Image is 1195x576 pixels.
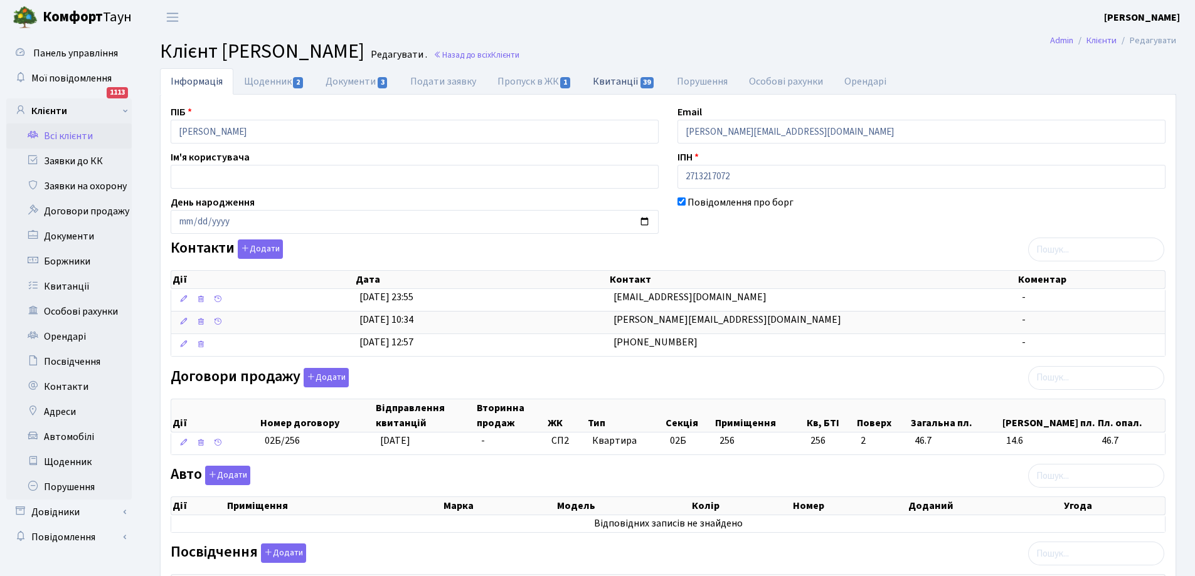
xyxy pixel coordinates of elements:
[1028,366,1164,390] input: Пошук...
[861,434,905,448] span: 2
[235,238,283,259] a: Додати
[359,335,413,349] span: [DATE] 12:57
[1063,497,1165,515] th: Угода
[171,239,283,259] label: Контакти
[300,365,349,387] a: Додати
[368,49,427,61] small: Редагувати .
[560,77,570,88] span: 1
[6,123,132,149] a: Всі клієнти
[475,399,546,432] th: Вторинна продаж
[738,68,834,95] a: Особові рахунки
[810,434,851,448] span: 256
[1117,34,1176,48] li: Редагувати
[6,41,132,66] a: Панель управління
[400,68,487,95] a: Подати заявку
[238,239,283,259] button: Контакти
[1022,313,1026,327] span: -
[171,150,250,165] label: Ім'я користувача
[171,515,1165,532] td: Відповідних записів не знайдено
[380,434,410,448] span: [DATE]
[433,49,519,61] a: Назад до всіхКлієнти
[1006,434,1091,448] span: 14.6
[1028,464,1164,488] input: Пошук...
[491,49,519,61] span: Клієнти
[1022,290,1026,304] span: -
[677,105,702,120] label: Email
[31,71,112,85] span: Мої повідомлення
[6,525,132,550] a: Повідомлення
[6,174,132,199] a: Заявки на охорону
[1028,542,1164,565] input: Пошук...
[265,434,300,448] span: 02Б/256
[6,274,132,299] a: Квитанції
[6,224,132,249] a: Документи
[6,98,132,123] a: Клієнти
[1031,28,1195,54] nav: breadcrumb
[1102,434,1160,448] span: 46.7
[33,46,118,60] span: Панель управління
[1028,238,1164,261] input: Пошук...
[664,399,714,432] th: Секція
[856,399,910,432] th: Поверх
[834,68,897,95] a: Орендарі
[6,374,132,399] a: Контакти
[226,497,443,515] th: Приміщення
[546,399,587,432] th: ЖК
[261,543,306,563] button: Посвідчення
[171,271,354,288] th: Дії
[640,77,654,88] span: 39
[6,424,132,449] a: Автомобілі
[677,150,699,165] label: ІПН
[551,434,582,448] span: СП2
[378,77,388,88] span: 3
[1017,271,1165,288] th: Коментар
[6,474,132,500] a: Порушення
[157,7,188,28] button: Переключити навігацію
[792,497,907,515] th: Номер
[6,249,132,274] a: Боржники
[666,68,738,95] a: Порушення
[6,500,132,525] a: Довідники
[556,497,690,515] th: Модель
[907,497,1063,515] th: Доданий
[293,77,303,88] span: 2
[6,399,132,424] a: Адреси
[160,68,233,95] a: Інформація
[6,349,132,374] a: Посвідчення
[374,399,475,432] th: Відправлення квитанцій
[171,368,349,387] label: Договори продажу
[6,199,132,224] a: Договори продажу
[1104,11,1180,24] b: [PERSON_NAME]
[233,68,315,95] a: Щоденник
[171,105,192,120] label: ПІБ
[202,464,250,486] a: Додати
[171,399,259,432] th: Дії
[1086,34,1117,47] a: Клієнти
[688,195,794,210] label: Повідомлення про борг
[6,324,132,349] a: Орендарі
[1001,399,1097,432] th: [PERSON_NAME] пл.
[910,399,1002,432] th: Загальна пл.
[315,68,399,95] a: Документи
[613,313,841,327] span: [PERSON_NAME][EMAIL_ADDRESS][DOMAIN_NAME]
[592,434,660,448] span: Квартира
[613,290,767,304] span: [EMAIL_ADDRESS][DOMAIN_NAME]
[608,271,1017,288] th: Контакт
[304,368,349,387] button: Договори продажу
[1050,34,1073,47] a: Admin
[354,271,608,288] th: Дата
[487,68,582,95] a: Пропуск в ЖК
[613,335,698,349] span: [PHONE_NUMBER]
[587,399,664,432] th: Тип
[171,497,226,515] th: Дії
[1097,399,1165,432] th: Пл. опал.
[259,399,375,432] th: Номер договору
[6,449,132,474] a: Щоденник
[481,434,485,448] span: -
[1104,10,1180,25] a: [PERSON_NAME]
[6,149,132,174] a: Заявки до КК
[714,399,805,432] th: Приміщення
[582,68,666,94] a: Квитанції
[171,466,250,485] label: Авто
[670,434,686,448] span: 02Б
